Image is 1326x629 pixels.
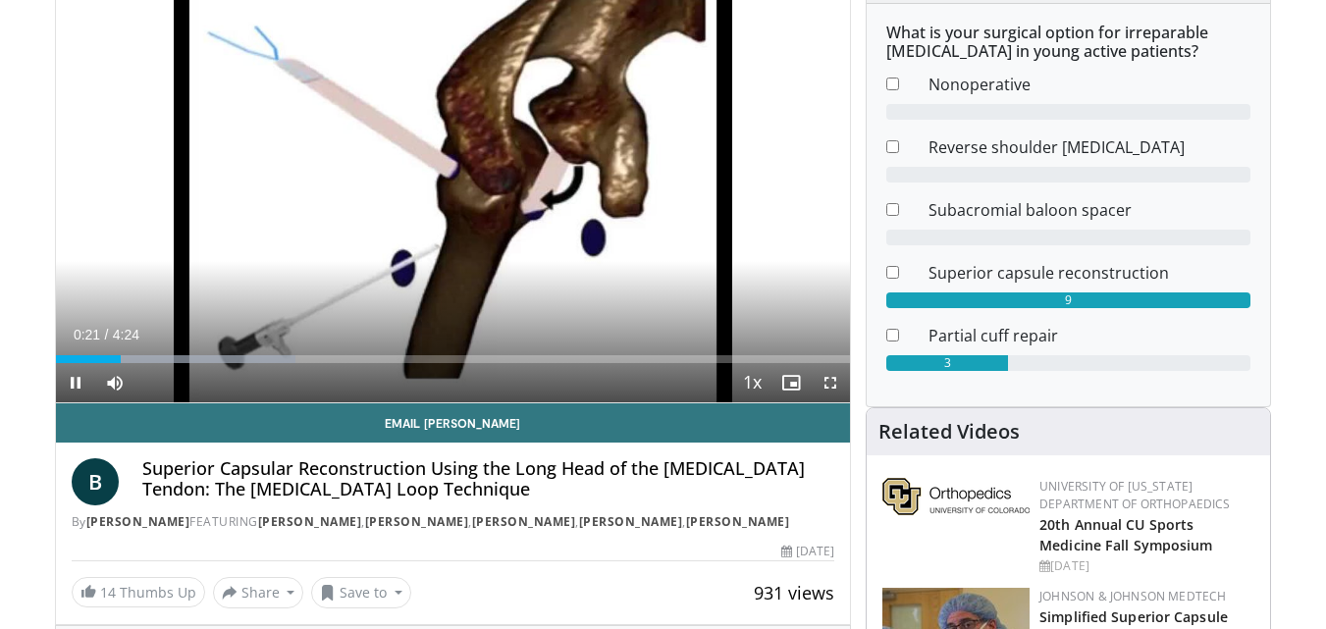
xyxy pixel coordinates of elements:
[213,577,304,608] button: Share
[886,355,1008,371] div: 3
[1039,588,1226,604] a: Johnson & Johnson MedTech
[686,513,790,530] a: [PERSON_NAME]
[113,327,139,342] span: 4:24
[56,403,851,443] a: Email [PERSON_NAME]
[914,261,1265,285] dd: Superior capsule reconstruction
[579,513,683,530] a: [PERSON_NAME]
[1039,478,1230,512] a: University of [US_STATE] Department of Orthopaedics
[74,327,100,342] span: 0:21
[1039,557,1254,575] div: [DATE]
[100,583,116,602] span: 14
[771,363,811,402] button: Enable picture-in-picture mode
[811,363,850,402] button: Fullscreen
[142,458,835,500] h4: Superior Capsular Reconstruction Using the Long Head of the [MEDICAL_DATA] Tendon: The [MEDICAL_D...
[914,73,1265,96] dd: Nonoperative
[56,355,851,363] div: Progress Bar
[472,513,576,530] a: [PERSON_NAME]
[365,513,469,530] a: [PERSON_NAME]
[72,577,205,607] a: 14 Thumbs Up
[732,363,771,402] button: Playback Rate
[878,420,1020,444] h4: Related Videos
[311,577,411,608] button: Save to
[72,458,119,505] a: B
[781,543,834,560] div: [DATE]
[886,292,1250,308] div: 9
[95,363,134,402] button: Mute
[105,327,109,342] span: /
[914,324,1265,347] dd: Partial cuff repair
[886,24,1250,61] h6: What is your surgical option for irreparable [MEDICAL_DATA] in young active patients?
[914,135,1265,159] dd: Reverse shoulder [MEDICAL_DATA]
[1039,515,1212,554] a: 20th Annual CU Sports Medicine Fall Symposium
[914,198,1265,222] dd: Subacromial baloon spacer
[86,513,190,530] a: [PERSON_NAME]
[72,513,835,531] div: By FEATURING , , , ,
[258,513,362,530] a: [PERSON_NAME]
[882,478,1030,515] img: 355603a8-37da-49b6-856f-e00d7e9307d3.png.150x105_q85_autocrop_double_scale_upscale_version-0.2.png
[754,581,834,604] span: 931 views
[56,363,95,402] button: Pause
